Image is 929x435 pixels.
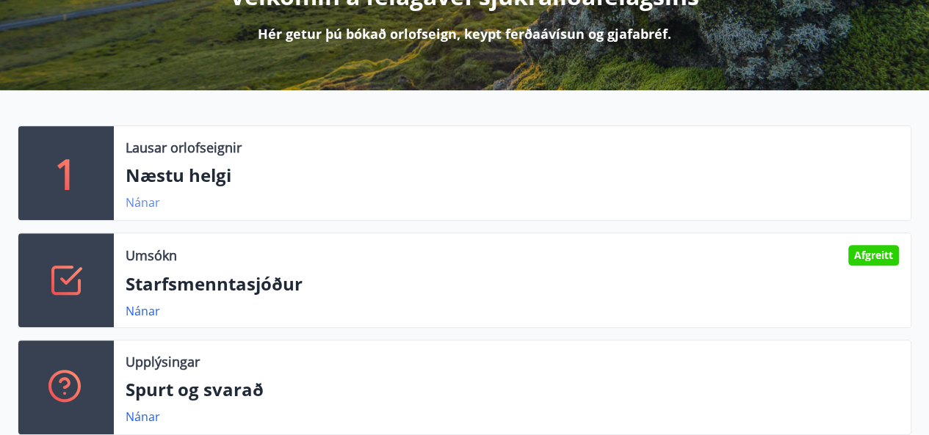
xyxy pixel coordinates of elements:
a: Nánar [126,303,160,319]
p: Spurt og svarað [126,377,899,402]
p: Lausar orlofseignir [126,138,242,157]
a: Nánar [126,409,160,425]
p: Umsókn [126,246,177,265]
p: Næstu helgi [126,163,899,188]
p: Upplýsingar [126,352,200,371]
p: 1 [54,145,78,201]
div: Afgreitt [848,245,899,266]
a: Nánar [126,194,160,211]
p: Starfsmenntasjóður [126,271,899,296]
p: Hér getur þú bókað orlofseign, keypt ferðaávísun og gjafabréf. [258,24,671,43]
